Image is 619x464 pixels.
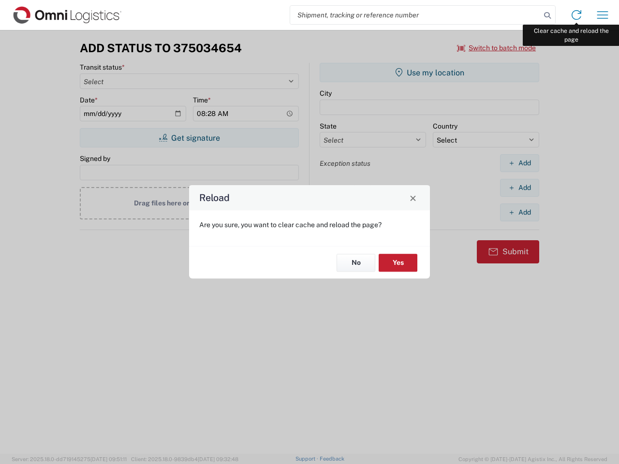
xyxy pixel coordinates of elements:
button: Close [406,191,420,204]
button: No [337,254,375,272]
p: Are you sure, you want to clear cache and reload the page? [199,220,420,229]
h4: Reload [199,191,230,205]
input: Shipment, tracking or reference number [290,6,541,24]
button: Yes [379,254,417,272]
